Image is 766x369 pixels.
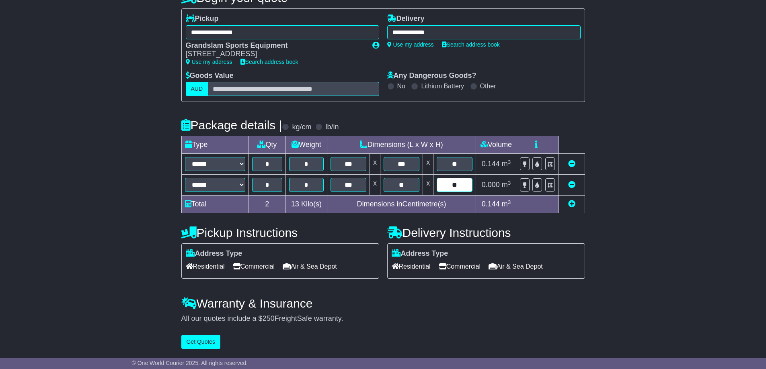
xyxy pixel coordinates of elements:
td: Volume [476,136,516,154]
a: Remove this item [568,181,575,189]
h4: Warranty & Insurance [181,297,585,310]
h4: Package details | [181,118,282,132]
label: Address Type [392,249,448,258]
label: kg/cm [292,123,311,132]
td: x [370,154,380,175]
span: Residential [392,260,431,273]
td: Weight [286,136,327,154]
label: Pickup [186,14,219,23]
span: 0.144 [482,160,500,168]
a: Add new item [568,200,575,208]
span: 0.000 [482,181,500,189]
td: Type [181,136,248,154]
a: Search address book [240,59,298,65]
a: Remove this item [568,160,575,168]
label: Goods Value [186,71,234,80]
td: 2 [248,196,286,213]
span: Commercial [439,260,481,273]
td: x [370,175,380,196]
td: x [423,154,433,175]
sup: 3 [508,180,511,186]
label: AUD [186,82,208,96]
td: Kilo(s) [286,196,327,213]
label: Address Type [186,249,242,258]
label: Any Dangerous Goods? [387,71,476,80]
td: Dimensions in Centimetre(s) [327,196,476,213]
span: Residential [186,260,225,273]
span: m [502,200,511,208]
span: © One World Courier 2025. All rights reserved. [132,360,248,366]
label: Other [480,82,496,90]
div: Grandslam Sports Equipment [186,41,364,50]
div: All our quotes include a $ FreightSafe warranty. [181,314,585,323]
sup: 3 [508,159,511,165]
span: 250 [263,314,275,322]
span: 0.144 [482,200,500,208]
h4: Pickup Instructions [181,226,379,239]
label: No [397,82,405,90]
td: Total [181,196,248,213]
span: m [502,181,511,189]
td: Qty [248,136,286,154]
div: [STREET_ADDRESS] [186,50,364,59]
span: Commercial [233,260,275,273]
h4: Delivery Instructions [387,226,585,239]
span: m [502,160,511,168]
td: Dimensions (L x W x H) [327,136,476,154]
a: Use my address [387,41,434,48]
td: x [423,175,433,196]
label: Delivery [387,14,425,23]
a: Use my address [186,59,232,65]
span: 13 [291,200,299,208]
label: lb/in [325,123,339,132]
span: Air & Sea Depot [489,260,543,273]
sup: 3 [508,199,511,205]
a: Search address book [442,41,500,48]
label: Lithium Battery [421,82,464,90]
span: Air & Sea Depot [283,260,337,273]
button: Get Quotes [181,335,221,349]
